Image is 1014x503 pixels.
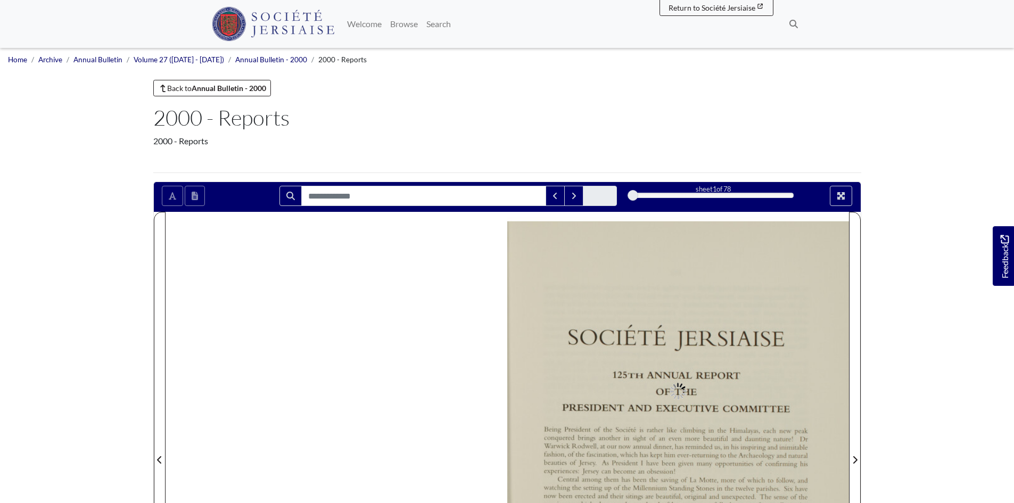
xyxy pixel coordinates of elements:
[301,186,546,206] input: Search for
[153,80,271,96] a: Back toAnnual Bulletin - 2000
[134,55,224,64] a: Volume 27 ([DATE] - [DATE])
[998,235,1011,278] span: Feedback
[830,186,852,206] button: Full screen mode
[8,55,27,64] a: Home
[73,55,122,64] a: Annual Bulletin
[212,7,335,41] img: Société Jersiaise
[564,186,583,206] button: Next Match
[993,226,1014,286] a: Would you like to provide feedback?
[153,105,861,130] h1: 2000 - Reports
[279,186,302,206] button: Search
[633,184,794,194] div: sheet of 78
[343,13,386,35] a: Welcome
[422,13,455,35] a: Search
[153,135,861,147] div: 2000 - Reports
[38,55,62,64] a: Archive
[318,55,367,64] span: 2000 - Reports
[192,84,266,93] strong: Annual Bulletin - 2000
[713,185,716,193] span: 1
[212,4,335,44] a: Société Jersiaise logo
[386,13,422,35] a: Browse
[546,186,565,206] button: Previous Match
[669,3,755,12] span: Return to Société Jersiaise
[162,186,183,206] button: Toggle text selection (Alt+T)
[235,55,307,64] a: Annual Bulletin - 2000
[185,186,205,206] button: Open transcription window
